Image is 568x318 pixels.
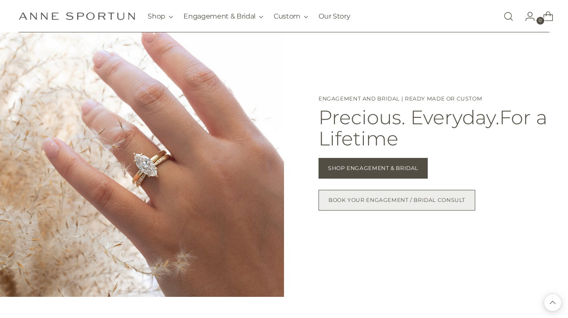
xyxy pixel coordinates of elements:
a: Open search modal [500,8,517,25]
span: Shop Engagement & Bridal [328,164,418,172]
a: Open cart modal [536,8,553,25]
p: Engagement and Bridal | Ready Made or Custom [319,95,549,103]
a: Shop Engagement & Bridal [319,158,428,179]
a: Go to the account page [518,8,535,25]
a: Book your Engagement / Bridal Consult [319,190,475,211]
a: Anne Sportun Fine Jewellery [19,12,135,20]
span: 0 [536,17,544,25]
span: Book your Engagement / Bridal Consult [328,196,465,204]
button: Back to top [544,294,561,311]
button: Custom [274,7,308,26]
h2: Precious. Everyday.For a Lifetime [319,107,549,149]
a: Our Story [319,7,350,26]
button: Engagement & Bridal [183,7,263,26]
button: Shop [148,7,173,26]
